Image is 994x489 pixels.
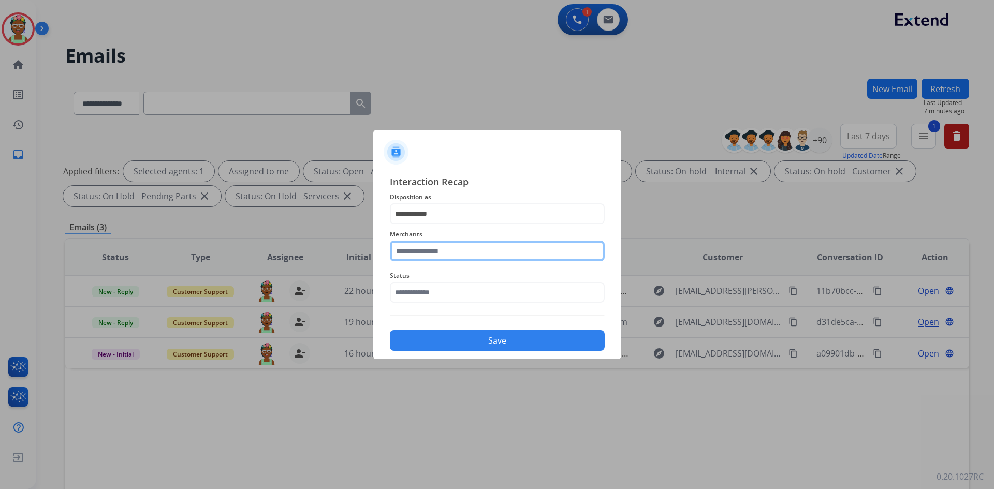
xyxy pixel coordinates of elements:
[937,470,984,483] p: 0.20.1027RC
[390,330,605,351] button: Save
[384,140,408,165] img: contactIcon
[390,191,605,203] span: Disposition as
[390,270,605,282] span: Status
[390,174,605,191] span: Interaction Recap
[390,228,605,241] span: Merchants
[390,315,605,316] img: contact-recap-line.svg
